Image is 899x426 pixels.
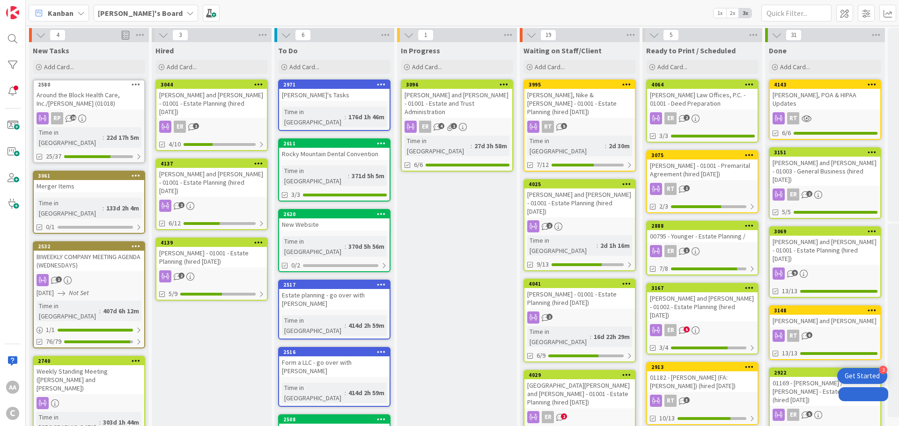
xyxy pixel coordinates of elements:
[33,241,145,348] a: 2532BIWEEKLY COMPANY MEETING AGENDA (WEDNESDAYS)[DATE]Not SetTime in [GEOGRAPHIC_DATA]:407d 6h 12...
[278,209,391,272] a: 2620New WebsiteTime in [GEOGRAPHIC_DATA]:370d 5h 56m0/2
[56,276,62,282] span: 1
[684,247,690,253] span: 1
[769,79,881,140] a: 4143[PERSON_NAME], POA & HIPAA UpdatesRT6/6
[193,123,199,129] span: 1
[524,371,635,408] div: 4029[GEOGRAPHIC_DATA][PERSON_NAME] and [PERSON_NAME] - 01001 - Estate Planning (hired [DATE])
[50,29,66,41] span: 4
[739,8,752,18] span: 3x
[34,172,144,180] div: 3061
[714,8,726,18] span: 1x
[647,363,758,392] div: 291301182 - [PERSON_NAME] (FA: [PERSON_NAME]) (hired [DATE])
[782,207,791,217] span: 5/5
[283,349,390,355] div: 2516
[103,132,104,143] span: :
[647,151,758,180] div: 3075[PERSON_NAME] - 01001 - Premarital Agreement (hired [DATE])
[402,80,512,89] div: 3096
[770,227,880,265] div: 3069[PERSON_NAME] and [PERSON_NAME] - 01001 - Estate Planning (hired [DATE])
[103,203,104,213] span: :
[774,228,880,235] div: 3069
[472,141,509,151] div: 27d 3h 58m
[156,247,267,267] div: [PERSON_NAME] - 01001 - Estate Planning (hired [DATE])
[647,284,758,321] div: 3167[PERSON_NAME] and [PERSON_NAME] - 01002 - Estate Planning (hired [DATE])
[291,260,300,270] span: 0/2
[38,81,144,88] div: 2580
[451,123,457,129] span: 1
[279,89,390,101] div: [PERSON_NAME]'s Tasks
[34,357,144,365] div: 2740
[104,132,141,143] div: 22d 17h 5m
[349,171,387,181] div: 371d 5h 5m
[402,121,512,133] div: ER
[345,320,346,331] span: :
[646,150,759,213] a: 3075[PERSON_NAME] - 01001 - Premarital Agreement (hired [DATE])RT2/3
[412,63,442,71] span: Add Card...
[806,191,812,197] span: 2
[98,8,183,18] b: [PERSON_NAME]'s Board
[46,222,55,232] span: 0/1
[524,180,635,217] div: 4025[PERSON_NAME] and [PERSON_NAME] - 01001 - Estate Planning (hired [DATE])
[156,238,267,247] div: 4139
[659,202,668,211] span: 2/3
[44,63,74,71] span: Add Card...
[278,347,391,407] a: 2516Form a LLC - go over with [PERSON_NAME]Time in [GEOGRAPHIC_DATA]:414d 2h 59m
[523,46,602,55] span: Waiting on Staff/Client
[156,159,267,197] div: 4137[PERSON_NAME] and [PERSON_NAME] - 01001 - Estate Planning (hired [DATE])
[646,46,736,55] span: Ready to Print / Scheduled
[647,222,758,230] div: 2888
[546,223,553,229] span: 2
[104,203,141,213] div: 133d 2h 4m
[837,368,887,384] div: Open Get Started checklist, remaining modules: 3
[664,112,677,124] div: ER
[279,281,390,310] div: 2517Estate planning - go over with [PERSON_NAME]
[651,223,758,229] div: 2888
[33,171,145,234] a: 3061Merger ItemsTime in [GEOGRAPHIC_DATA]:133d 2h 4m0/1
[647,324,758,336] div: ER
[598,240,632,251] div: 2d 1h 16m
[792,270,798,276] span: 9
[278,79,391,131] a: 2971[PERSON_NAME]'s TasksTime in [GEOGRAPHIC_DATA]:176d 1h 46m
[657,63,687,71] span: Add Card...
[770,188,880,201] div: ER
[405,136,471,156] div: Time in [GEOGRAPHIC_DATA]
[279,356,390,377] div: Form a LLC - go over with [PERSON_NAME]
[418,29,434,41] span: 1
[38,358,144,364] div: 2740
[161,81,267,88] div: 3044
[278,46,298,55] span: To Do
[34,80,144,89] div: 2580
[647,363,758,371] div: 2913
[647,80,758,89] div: 4064
[70,115,76,121] span: 26
[156,168,267,197] div: [PERSON_NAME] and [PERSON_NAME] - 01001 - Estate Planning (hired [DATE])
[769,147,881,219] a: 3151[PERSON_NAME] and [PERSON_NAME] - 01003 - General Business (hired [DATE])ER5/5
[597,240,598,251] span: :
[787,330,799,342] div: RT
[524,280,635,288] div: 4041
[414,160,423,170] span: 6/6
[782,348,797,358] span: 13/13
[155,159,268,230] a: 4137[PERSON_NAME] and [PERSON_NAME] - 01001 - Estate Planning (hired [DATE])6/12
[879,366,887,374] div: 3
[282,107,345,127] div: Time in [GEOGRAPHIC_DATA]
[770,368,880,377] div: 2922
[774,81,880,88] div: 4143
[156,80,267,118] div: 3044[PERSON_NAME] and [PERSON_NAME] - 01001 - Estate Planning (hired [DATE])
[37,198,103,218] div: Time in [GEOGRAPHIC_DATA]
[684,115,690,121] span: 2
[529,81,635,88] div: 3995
[647,292,758,321] div: [PERSON_NAME] and [PERSON_NAME] - 01002 - Estate Planning (hired [DATE])
[663,29,679,41] span: 5
[283,140,390,147] div: 2611
[524,371,635,379] div: 4029
[282,383,345,403] div: Time in [GEOGRAPHIC_DATA]
[346,112,387,122] div: 176d 1h 46m
[167,63,197,71] span: Add Card...
[34,80,144,109] div: 2580Around the Block Health Care, Inc./[PERSON_NAME] (01018)
[46,337,61,347] span: 76/79
[770,157,880,186] div: [PERSON_NAME] and [PERSON_NAME] - 01003 - General Business (hired [DATE])
[590,332,591,342] span: :
[345,241,346,252] span: :
[34,242,144,271] div: 2532BIWEEKLY COMPANY MEETING AGENDA (WEDNESDAYS)
[770,80,880,89] div: 4143
[523,79,636,172] a: 3995[PERSON_NAME], Nike & [PERSON_NAME] - 01001 - Estate Planning (hired [DATE])RTTime in [GEOGRA...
